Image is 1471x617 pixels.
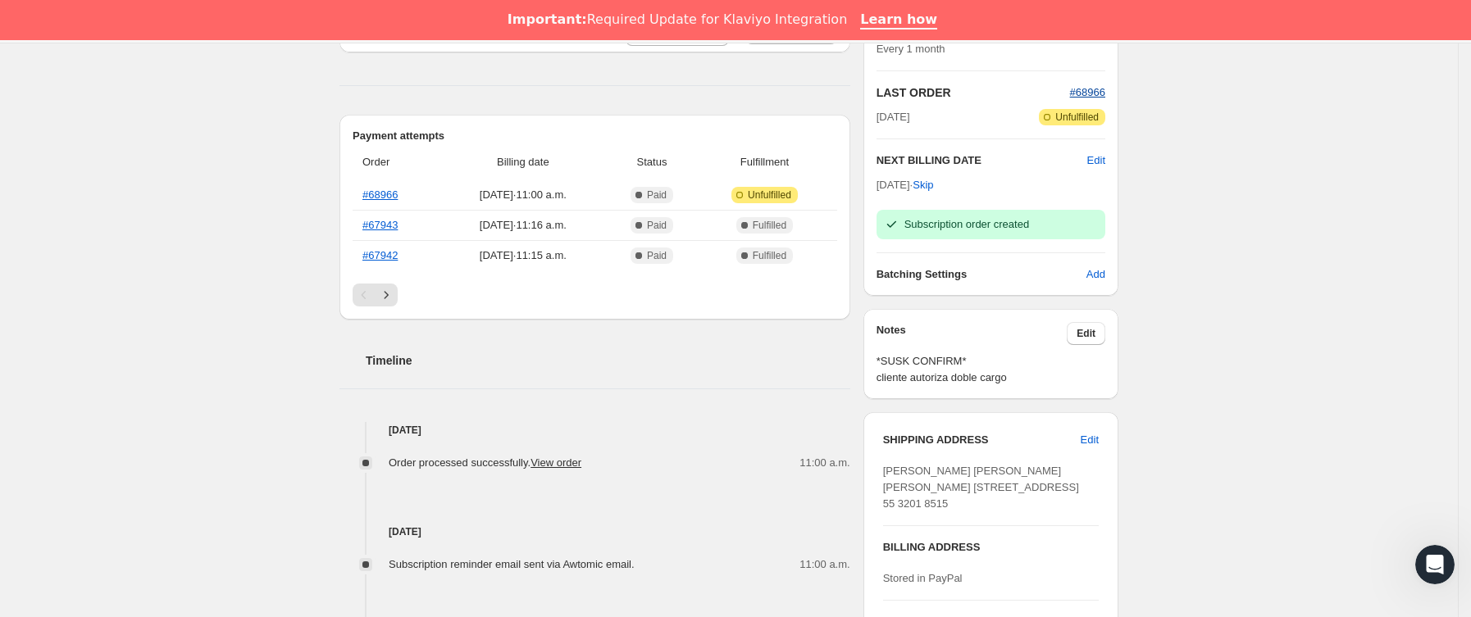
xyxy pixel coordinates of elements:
[877,266,1086,283] h6: Batching Settings
[444,187,602,203] span: [DATE] · 11:00 a.m.
[339,422,850,438] h4: [DATE]
[353,144,439,180] th: Order
[748,188,791,202] span: Unfulfilled
[877,43,945,55] span: Every 1 month
[389,558,635,570] span: Subscription reminder email sent via Awtomic email.
[903,172,943,198] button: Skip
[353,128,837,144] h2: Payment attempts
[877,353,1105,386] span: *SUSK CONFIRM* cliente autoriza doble cargo
[1055,111,1099,124] span: Unfulfilled
[877,322,1068,345] h3: Notes
[647,219,667,232] span: Paid
[799,455,849,471] span: 11:00 a.m.
[883,539,1099,556] h3: BILLING ADDRESS
[1067,322,1105,345] button: Edit
[647,188,667,202] span: Paid
[1077,327,1095,340] span: Edit
[612,154,693,170] span: Status
[883,572,963,584] span: Stored in PayPal
[362,188,398,201] a: #68966
[877,84,1070,101] h2: LAST ORDER
[883,465,1079,510] span: [PERSON_NAME] [PERSON_NAME] [PERSON_NAME] [STREET_ADDRESS] 55 3201 8515
[1086,266,1105,283] span: Add
[353,284,837,306] nav: Paginación
[904,218,1029,230] span: Subscription order created
[508,11,587,27] b: Important:
[1077,261,1115,288] button: Add
[753,249,786,262] span: Fulfilled
[508,11,847,28] div: Required Update for Klaviyo Integration
[444,154,602,170] span: Billing date
[1070,84,1105,101] button: #68966
[444,217,602,234] span: [DATE] · 11:16 a.m.
[366,352,850,369] h2: Timeline
[913,177,933,193] span: Skip
[877,179,934,191] span: [DATE] ·
[531,456,581,469] a: View order
[702,154,827,170] span: Fulfillment
[1070,86,1105,98] a: #68966
[375,284,398,306] button: Siguiente
[389,456,581,469] span: Order processed successfully.
[1071,427,1109,453] button: Edit
[883,432,1081,448] h3: SHIPPING ADDRESS
[877,152,1087,169] h2: NEXT BILLING DATE
[444,247,602,264] span: [DATE] · 11:15 a.m.
[339,524,850,540] h4: [DATE]
[860,11,937,29] a: Learn how
[1087,152,1105,169] button: Edit
[647,249,667,262] span: Paid
[799,556,849,573] span: 11:00 a.m.
[1415,545,1455,584] iframe: Intercom live chat
[1081,432,1099,448] span: Edit
[877,109,910,125] span: [DATE]
[362,249,398,261] a: #67942
[753,219,786,232] span: Fulfilled
[362,219,398,231] a: #67943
